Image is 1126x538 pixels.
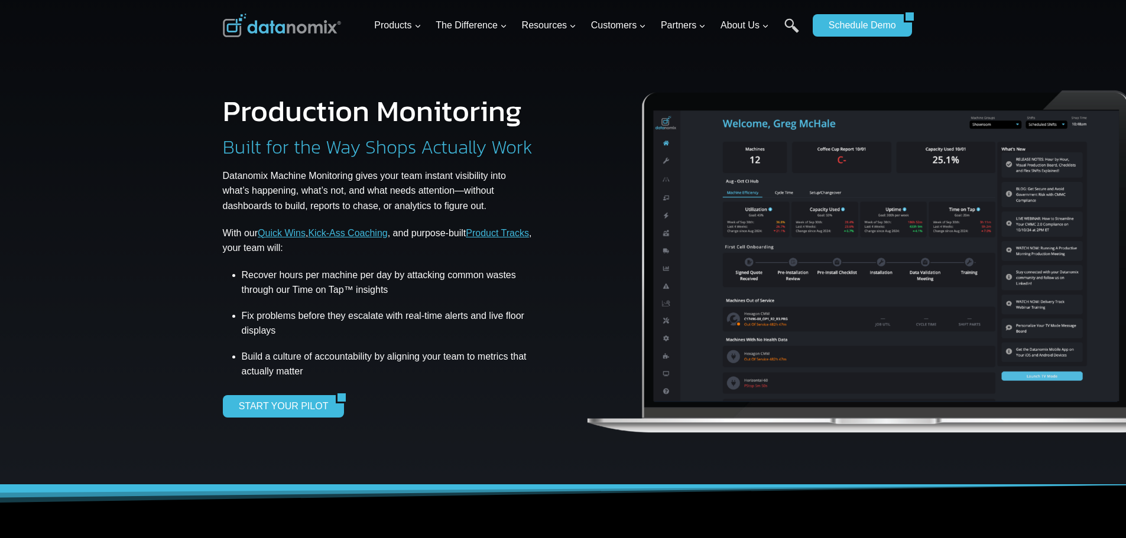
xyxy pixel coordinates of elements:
p: Datanomix Machine Monitoring gives your team instant visibility into what’s happening, what’s not... [223,168,535,214]
span: Customers [591,18,646,33]
a: Kick-Ass Coaching [308,228,387,238]
li: Fix problems before they escalate with real-time alerts and live floor displays [242,302,535,345]
span: About Us [721,18,769,33]
a: Product Tracks [466,228,529,238]
nav: Primary Navigation [369,6,807,45]
a: START YOUR PILOT [223,395,336,418]
span: Partners [661,18,706,33]
span: The Difference [436,18,507,33]
a: Search [784,18,799,45]
span: Products [374,18,421,33]
a: Quick Wins [258,228,306,238]
a: Schedule Demo [813,14,904,37]
h2: Built for the Way Shops Actually Work [223,138,533,156]
li: Build a culture of accountability by aligning your team to metrics that actually matter [242,345,535,383]
img: Datanomix [223,14,341,37]
p: With our , , and purpose-built , your team will: [223,226,535,256]
span: Resources [522,18,576,33]
h1: Production Monitoring [223,96,522,126]
li: Recover hours per machine per day by attacking common wastes through our Time on Tap™ insights [242,268,535,302]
